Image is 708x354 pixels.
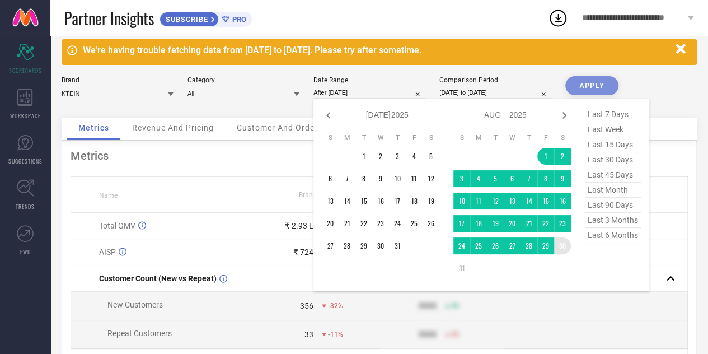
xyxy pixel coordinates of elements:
[487,237,504,254] td: Tue Aug 26 2025
[521,170,537,187] td: Thu Aug 07 2025
[521,193,537,209] td: Thu Aug 14 2025
[328,330,343,338] span: -11%
[16,202,35,211] span: TRENDS
[406,193,423,209] td: Fri Jul 18 2025
[339,215,355,232] td: Mon Jul 21 2025
[372,237,389,254] td: Wed Jul 30 2025
[419,301,437,310] div: 9999
[487,215,504,232] td: Tue Aug 19 2025
[372,133,389,142] th: Wednesday
[439,76,551,84] div: Comparison Period
[313,87,425,99] input: Select date range
[406,148,423,165] td: Fri Jul 04 2025
[71,149,688,162] div: Metrics
[453,215,470,232] td: Sun Aug 17 2025
[554,193,571,209] td: Sat Aug 16 2025
[99,248,116,257] span: AISP
[554,237,571,254] td: Sat Aug 30 2025
[554,215,571,232] td: Sat Aug 23 2025
[585,152,641,167] span: last 30 days
[585,183,641,198] span: last month
[537,193,554,209] td: Fri Aug 15 2025
[64,7,154,30] span: Partner Insights
[62,76,174,84] div: Brand
[554,170,571,187] td: Sat Aug 09 2025
[453,133,470,142] th: Sunday
[585,107,641,122] span: last 7 days
[504,193,521,209] td: Wed Aug 13 2025
[453,170,470,187] td: Sun Aug 03 2025
[187,76,299,84] div: Category
[339,133,355,142] th: Monday
[322,215,339,232] td: Sun Jul 20 2025
[537,170,554,187] td: Fri Aug 08 2025
[470,170,487,187] td: Mon Aug 04 2025
[504,133,521,142] th: Wednesday
[237,123,322,132] span: Customer And Orders
[99,274,217,283] span: Customer Count (New vs Repeat)
[585,228,641,243] span: last 6 months
[419,330,437,339] div: 9999
[406,133,423,142] th: Friday
[10,111,41,120] span: WORKSPACE
[453,237,470,254] td: Sun Aug 24 2025
[554,133,571,142] th: Saturday
[470,237,487,254] td: Mon Aug 25 2025
[355,193,372,209] td: Tue Jul 15 2025
[423,170,439,187] td: Sat Jul 12 2025
[389,133,406,142] th: Thursday
[322,109,335,122] div: Previous month
[537,237,554,254] td: Fri Aug 29 2025
[537,215,554,232] td: Fri Aug 22 2025
[406,170,423,187] td: Fri Jul 11 2025
[78,123,109,132] span: Metrics
[322,193,339,209] td: Sun Jul 13 2025
[322,170,339,187] td: Sun Jul 06 2025
[585,167,641,183] span: last 45 days
[389,148,406,165] td: Thu Jul 03 2025
[537,133,554,142] th: Friday
[406,215,423,232] td: Fri Jul 25 2025
[355,148,372,165] td: Tue Jul 01 2025
[339,193,355,209] td: Mon Jul 14 2025
[389,193,406,209] td: Thu Jul 17 2025
[585,198,641,213] span: last 90 days
[453,193,470,209] td: Sun Aug 10 2025
[504,237,521,254] td: Wed Aug 27 2025
[339,170,355,187] td: Mon Jul 07 2025
[487,170,504,187] td: Tue Aug 05 2025
[451,330,459,338] span: 50
[521,237,537,254] td: Thu Aug 28 2025
[9,66,42,74] span: SCORECARDS
[521,215,537,232] td: Thu Aug 21 2025
[537,148,554,165] td: Fri Aug 01 2025
[132,123,214,132] span: Revenue And Pricing
[389,170,406,187] td: Thu Jul 10 2025
[229,15,246,24] span: PRO
[423,215,439,232] td: Sat Jul 26 2025
[285,221,313,230] div: ₹ 2.93 L
[470,215,487,232] td: Mon Aug 18 2025
[423,193,439,209] td: Sat Jul 19 2025
[372,193,389,209] td: Wed Jul 16 2025
[300,301,313,310] div: 356
[585,137,641,152] span: last 15 days
[355,215,372,232] td: Tue Jul 22 2025
[423,148,439,165] td: Sat Jul 05 2025
[487,193,504,209] td: Tue Aug 12 2025
[487,133,504,142] th: Tuesday
[557,109,571,122] div: Next month
[439,87,551,99] input: Select comparison period
[372,170,389,187] td: Wed Jul 09 2025
[470,133,487,142] th: Monday
[107,300,163,309] span: New Customers
[453,260,470,277] td: Sun Aug 31 2025
[423,133,439,142] th: Saturday
[389,237,406,254] td: Thu Jul 31 2025
[339,237,355,254] td: Mon Jul 28 2025
[554,148,571,165] td: Sat Aug 02 2025
[8,157,43,165] span: SUGGESTIONS
[451,302,459,310] span: 50
[355,170,372,187] td: Tue Jul 08 2025
[313,76,425,84] div: Date Range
